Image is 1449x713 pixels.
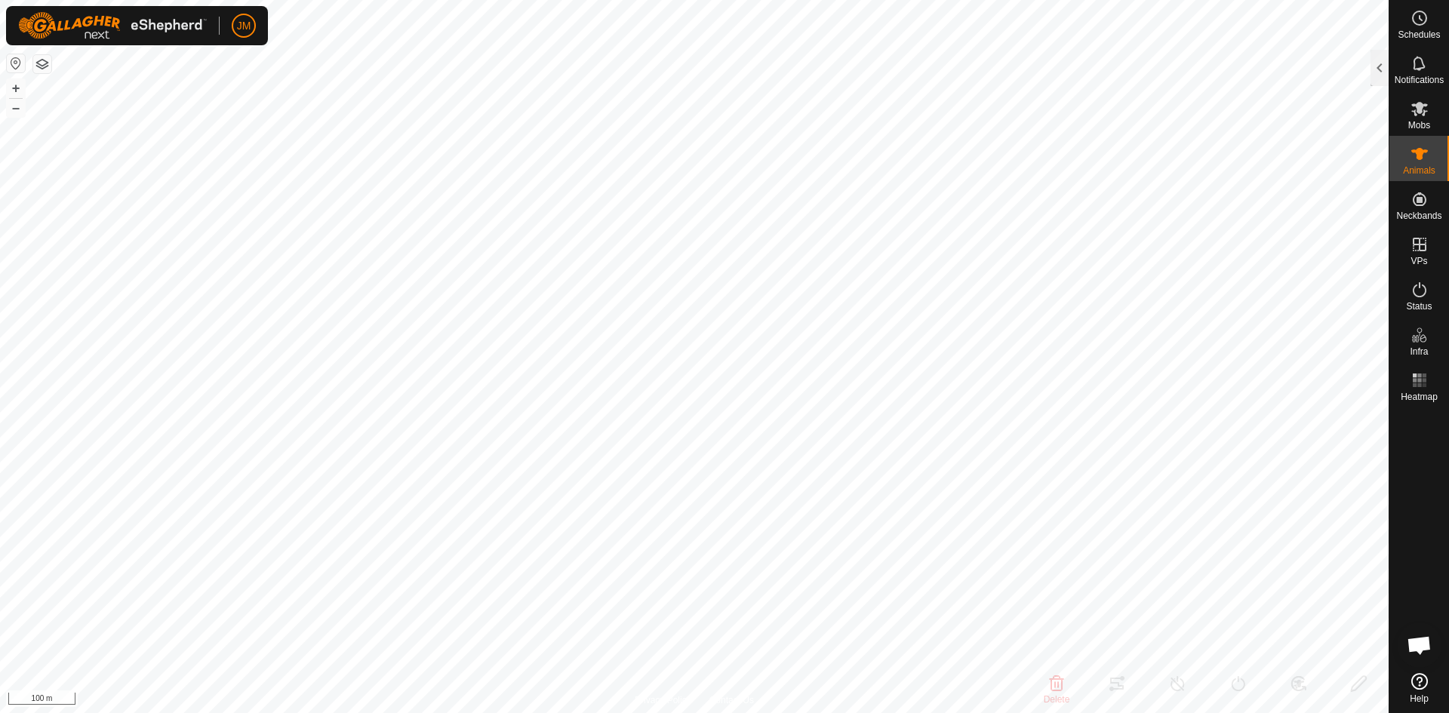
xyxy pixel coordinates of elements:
span: VPs [1411,257,1427,266]
span: Neckbands [1396,211,1441,220]
button: Reset Map [7,54,25,72]
span: Schedules [1398,30,1440,39]
a: Help [1389,667,1449,709]
span: Infra [1410,347,1428,356]
span: Heatmap [1401,392,1438,401]
button: Map Layers [33,55,51,73]
span: Status [1406,302,1432,311]
span: Animals [1403,166,1435,175]
div: Open chat [1397,622,1442,668]
button: + [7,79,25,97]
a: Contact Us [709,693,754,707]
button: – [7,99,25,117]
a: Privacy Policy [635,693,691,707]
span: Help [1410,694,1429,703]
span: Notifications [1395,75,1444,85]
img: Gallagher Logo [18,12,207,39]
span: Mobs [1408,121,1430,130]
span: JM [237,18,251,34]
